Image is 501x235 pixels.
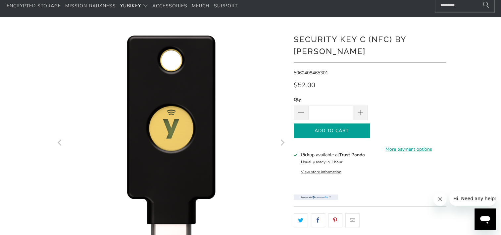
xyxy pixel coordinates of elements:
span: Add to Cart [301,128,363,134]
button: Add to Cart [294,123,370,138]
span: Accessories [152,3,187,9]
iframe: Message from company [449,191,496,206]
span: $52.00 [294,81,315,90]
button: View store information [301,169,341,175]
span: 5060408465301 [294,70,328,76]
div: Shop now with [301,196,312,198]
a: Share this on Twitter [294,213,308,227]
iframe: Close message [433,193,447,206]
h3: Pickup available at [301,151,365,158]
a: More payment options [372,146,446,153]
span: Merch [192,3,210,9]
span: Mission Darkness [65,3,116,9]
iframe: Button to launch messaging window [475,208,496,230]
a: Share this on Pinterest [328,213,342,227]
span: YubiKey [120,3,141,9]
a: Share this on Facebook [311,213,325,227]
label: Qty [294,96,368,103]
span: Encrypted Storage [7,3,61,9]
b: Trust Panda [339,152,365,158]
a: Email this to a friend [345,213,360,227]
small: Usually ready in 1 hour [301,159,342,165]
h1: Security Key C (NFC) by [PERSON_NAME] [294,32,446,57]
span: Support [214,3,238,9]
span: Hi. Need any help? [4,5,48,10]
